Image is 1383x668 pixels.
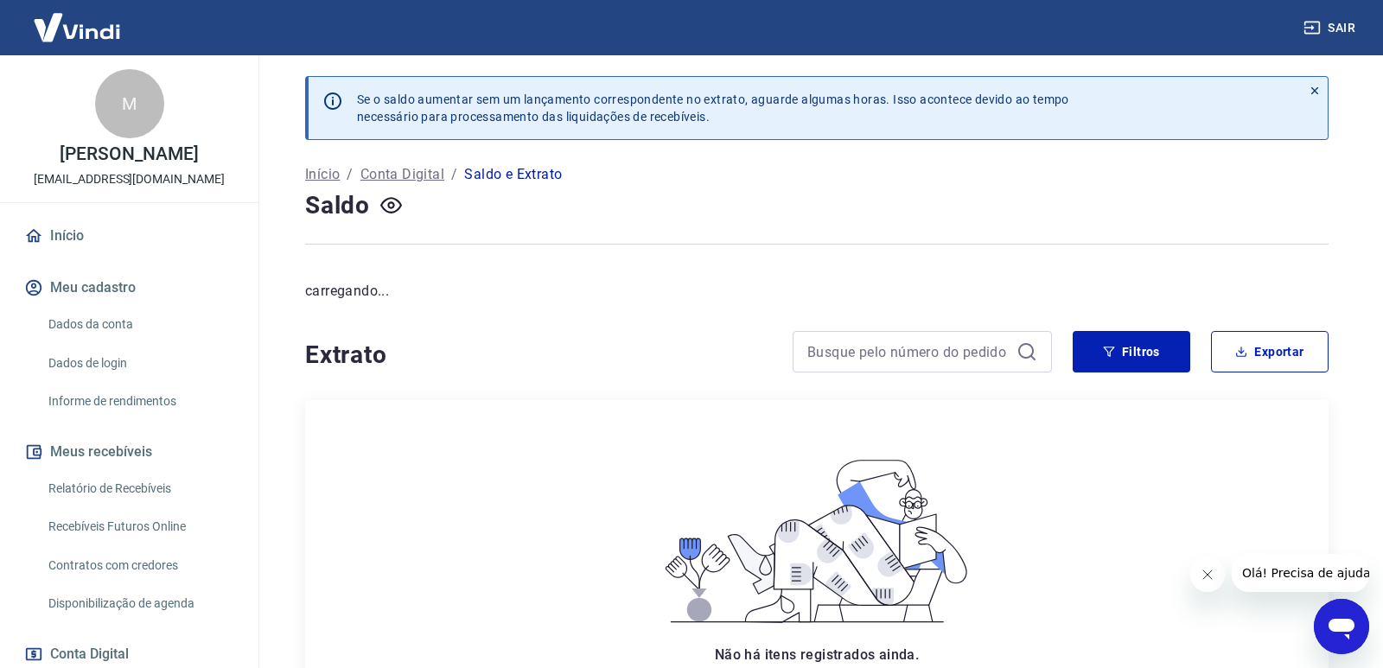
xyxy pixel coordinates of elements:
button: Meus recebíveis [21,433,238,471]
p: carregando... [305,281,1329,302]
a: Relatório de Recebíveis [41,471,238,506]
h4: Saldo [305,188,370,223]
a: Início [305,164,340,185]
div: M [95,69,164,138]
span: Não há itens registrados ainda. [715,646,919,663]
input: Busque pelo número do pedido [807,339,1010,365]
p: Saldo e Extrato [464,164,562,185]
iframe: Botão para abrir a janela de mensagens [1314,599,1369,654]
a: Informe de rendimentos [41,384,238,419]
a: Dados de login [41,346,238,381]
p: / [347,164,353,185]
h4: Extrato [305,338,772,372]
a: Recebíveis Futuros Online [41,509,238,544]
span: Olá! Precisa de ajuda? [10,12,145,26]
iframe: Mensagem da empresa [1232,554,1369,592]
button: Meu cadastro [21,269,238,307]
a: Início [21,217,238,255]
button: Sair [1300,12,1362,44]
img: Vindi [21,1,133,54]
a: Disponibilização de agenda [41,586,238,621]
a: Conta Digital [360,164,444,185]
p: [PERSON_NAME] [60,145,198,163]
p: / [451,164,457,185]
p: [EMAIL_ADDRESS][DOMAIN_NAME] [34,170,225,188]
button: Filtros [1073,331,1190,372]
button: Exportar [1211,331,1329,372]
a: Contratos com credores [41,548,238,583]
p: Se o saldo aumentar sem um lançamento correspondente no extrato, aguarde algumas horas. Isso acon... [357,91,1069,125]
iframe: Fechar mensagem [1190,557,1225,592]
a: Dados da conta [41,307,238,342]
